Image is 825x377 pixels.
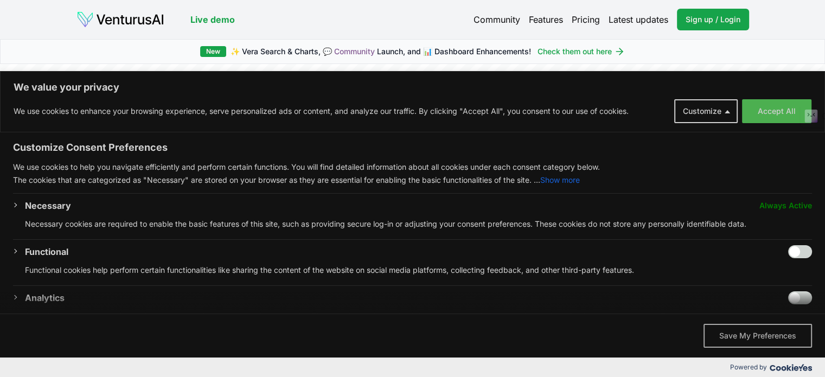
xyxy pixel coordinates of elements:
a: Check them out here [538,46,625,57]
a: Pricing [572,13,600,26]
a: Features [529,13,563,26]
input: Enable Functional [788,245,812,258]
a: Community [474,13,520,26]
button: Necessary [25,199,71,212]
span: ✨ Vera Search & Charts, 💬 Launch, and 📊 Dashboard Enhancements! [231,46,531,57]
button: Functional [25,245,68,258]
span: Sign up / Login [686,14,740,25]
button: Accept All [742,99,811,123]
p: We use cookies to help you navigate efficiently and perform certain functions. You will find deta... [13,161,812,174]
button: Save My Preferences [704,324,812,348]
button: Show more [540,174,580,187]
p: Necessary cookies are required to enable the basic features of this site, such as providing secur... [25,218,812,231]
button: Customize [674,99,738,123]
img: logo [76,11,164,28]
p: We use cookies to enhance your browsing experience, serve personalized ads or content, and analyz... [14,105,629,118]
a: Sign up / Login [677,9,749,30]
p: The cookies that are categorized as "Necessary" are stored on your browser as they are essential ... [13,174,812,187]
img: Cookieyes logo [770,364,812,371]
a: Community [334,47,375,56]
p: We value your privacy [14,81,811,94]
p: Functional cookies help perform certain functionalities like sharing the content of the website o... [25,264,812,277]
div: New [200,46,226,57]
a: Latest updates [609,13,668,26]
span: Customize Consent Preferences [13,141,168,154]
span: Always Active [759,199,812,212]
a: Live demo [190,13,235,26]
